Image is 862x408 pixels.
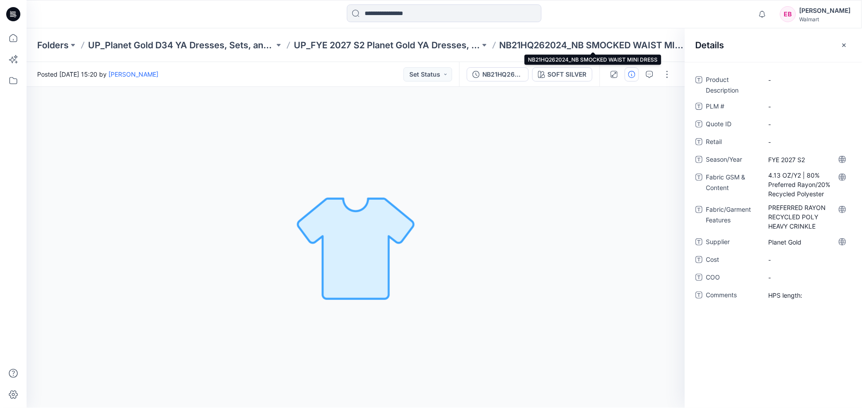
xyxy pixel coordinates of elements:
[706,204,759,231] span: Fabric/Garment Features
[769,171,846,198] span: 4.13 OZ/Y2 | 80% Preferred Rayon/20% Recycled Polyester
[625,67,639,82] button: Details
[769,155,846,164] span: FYE 2027 S2
[769,102,846,111] span: -
[769,75,846,85] span: -
[706,136,759,149] span: Retail
[532,67,593,82] button: SOFT SILVER
[769,237,846,247] span: Planet Gold
[482,70,523,79] div: NB21HQ262024_ADM_NB SMOCKED WAIST MINI DRESS
[706,237,759,249] span: Supplier
[706,74,759,96] span: Product Description
[769,291,846,300] span: HPS length:
[769,203,846,231] span: PREFERRED RAYON RECYCLED POLY HEAVY CRINKLE
[769,137,846,147] span: -
[500,39,686,51] p: NB21HQ262024_NB SMOCKED WAIST MINI DRESS
[467,67,529,82] button: NB21HQ262024_ADM_NB SMOCKED WAIST MINI DRESS
[706,101,759,113] span: PLM #
[769,273,846,282] span: -
[294,186,418,310] img: No Outline
[706,172,759,199] span: Fabric GSM & Content
[706,119,759,131] span: Quote ID
[706,290,759,302] span: Comments
[780,6,796,22] div: EB
[108,70,158,78] a: [PERSON_NAME]
[769,120,846,129] span: -
[800,16,851,23] div: Walmart
[37,70,158,79] span: Posted [DATE] 15:20 by
[769,255,846,264] span: -
[696,40,724,51] h2: Details
[294,39,480,51] a: UP_FYE 2027 S2 Planet Gold YA Dresses, Sets and Rompers
[37,39,69,51] a: Folders
[706,154,759,167] span: Season/Year
[88,39,274,51] a: UP_Planet Gold D34 YA Dresses, Sets, and Rompers
[706,272,759,284] span: COO
[800,5,851,16] div: [PERSON_NAME]
[706,254,759,267] span: Cost
[548,70,587,79] div: SOFT SILVER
